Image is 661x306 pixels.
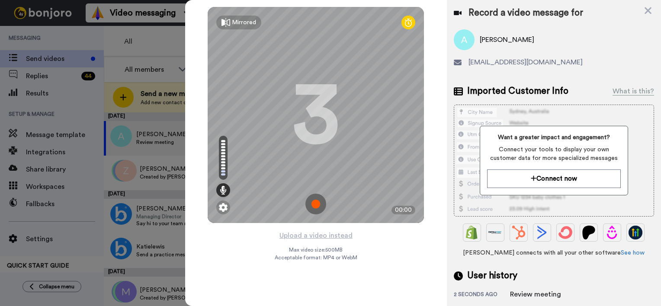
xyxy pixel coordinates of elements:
[487,145,621,163] span: Connect your tools to display your own customer data for more specialized messages
[613,86,654,96] div: What is this?
[535,226,549,239] img: ActiveCampaign
[275,254,357,261] span: Acceptable format: MP4 or WebM
[219,203,228,212] img: ic_gear.svg
[465,226,479,239] img: Shopify
[621,250,645,256] a: See how
[487,133,621,142] span: Want a greater impact and engagement?
[305,194,326,214] img: ic_record_start.svg
[391,206,415,214] div: 00:00
[454,291,510,300] div: 2 seconds ago
[629,226,642,239] img: GoHighLevel
[605,226,619,239] img: Drip
[468,57,583,67] span: [EMAIL_ADDRESS][DOMAIN_NAME]
[582,226,596,239] img: Patreon
[454,249,654,257] span: [PERSON_NAME] connects with all your other software
[487,169,621,188] button: Connect now
[277,230,355,241] button: Upload a video instead
[289,246,343,253] span: Max video size: 500 MB
[512,226,526,239] img: Hubspot
[558,226,572,239] img: ConvertKit
[467,269,517,282] span: User history
[292,83,340,147] div: 3
[488,226,502,239] img: Ontraport
[467,85,568,98] span: Imported Customer Info
[510,289,561,300] div: Review meeting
